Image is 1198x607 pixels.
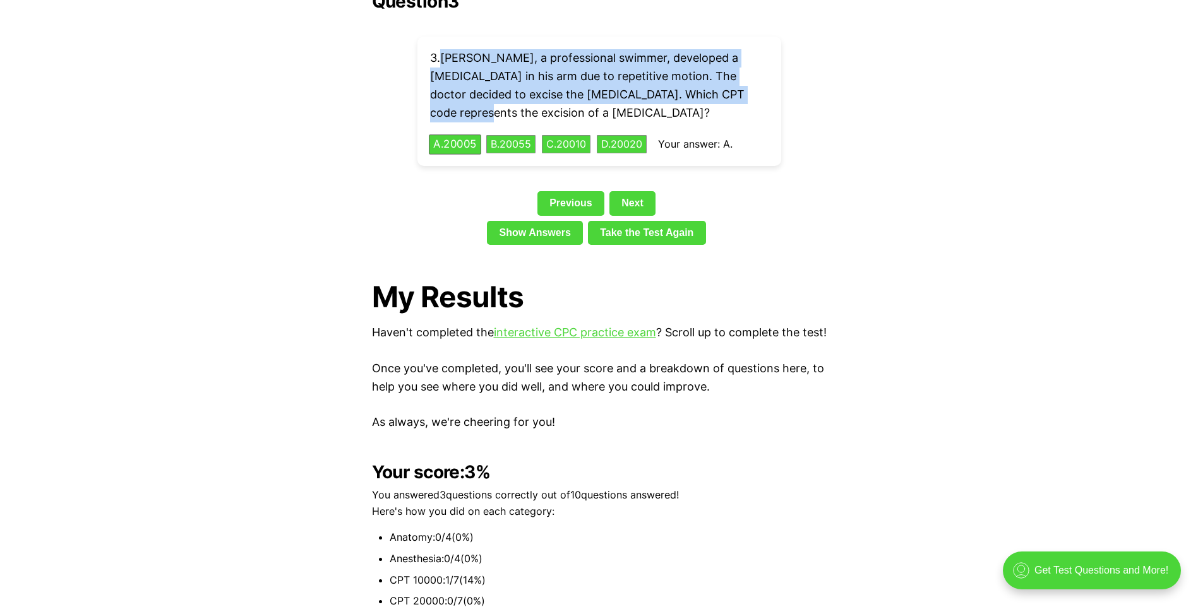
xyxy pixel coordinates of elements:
li: Anesthesia : 0 / 4 ( 0 %) [390,551,827,567]
a: Take the Test Again [588,221,706,245]
b: 3 % [464,461,490,483]
li: CPT 10000 : 1 / 7 ( 14 %) [390,572,827,589]
p: Haven't completed the ? Scroll up to complete the test! [372,324,827,342]
h2: Your score: [372,462,827,482]
p: As always, we're cheering for you! [372,413,827,432]
p: Here's how you did on each category: [372,504,827,520]
a: interactive CPC practice exam [494,326,656,339]
p: Once you've completed, you'll see your score and a breakdown of questions here, to help you see w... [372,360,827,396]
h1: My Results [372,280,827,314]
a: Show Answers [487,221,583,245]
p: You answered 3 questions correctly out of 10 questions answered! [372,487,827,504]
iframe: portal-trigger [992,545,1198,607]
a: Next [609,191,656,215]
button: C.20010 [542,135,590,154]
span: Your answer: A. [658,138,733,150]
li: Anatomy : 0 / 4 ( 0 %) [390,529,827,546]
button: D.20020 [597,135,647,154]
button: B.20055 [486,135,536,154]
p: 3 . [PERSON_NAME], a professional swimmer, developed a [MEDICAL_DATA] in his arm due to repetitiv... [430,49,769,122]
button: A.20005 [429,134,481,154]
a: Previous [537,191,604,215]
